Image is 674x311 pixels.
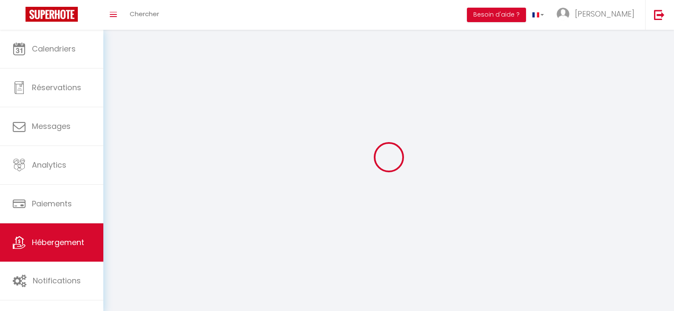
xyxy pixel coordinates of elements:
img: ... [557,8,569,20]
span: Notifications [33,275,81,286]
img: Super Booking [26,7,78,22]
span: Calendriers [32,43,76,54]
span: Hébergement [32,237,84,248]
span: Messages [32,121,71,131]
button: Besoin d'aide ? [467,8,526,22]
span: [PERSON_NAME] [575,9,634,19]
span: Analytics [32,160,66,170]
span: Chercher [130,9,159,18]
img: logout [654,9,665,20]
span: Réservations [32,82,81,93]
span: Paiements [32,198,72,209]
